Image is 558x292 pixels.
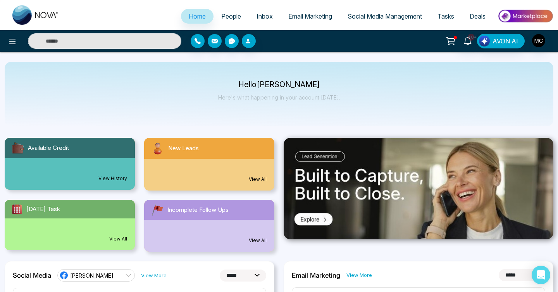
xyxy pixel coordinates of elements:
[70,272,114,279] span: [PERSON_NAME]
[477,34,525,48] button: AVON AI
[28,144,69,153] span: Available Credit
[249,176,267,183] a: View All
[150,203,164,217] img: followUps.svg
[430,9,462,24] a: Tasks
[340,9,430,24] a: Social Media Management
[458,34,477,47] a: 10+
[167,206,229,215] span: Incomplete Follow Ups
[218,81,340,88] p: Hello [PERSON_NAME]
[214,9,249,24] a: People
[139,138,279,191] a: New LeadsView All
[532,266,550,284] div: Open Intercom Messenger
[98,175,127,182] a: View History
[497,7,553,25] img: Market-place.gif
[139,200,279,252] a: Incomplete Follow UpsView All
[12,5,59,25] img: Nova CRM Logo
[181,9,214,24] a: Home
[13,271,51,279] h2: Social Media
[348,12,422,20] span: Social Media Management
[346,271,372,279] a: View More
[470,12,486,20] span: Deals
[109,235,127,242] a: View All
[437,12,454,20] span: Tasks
[462,9,493,24] a: Deals
[532,34,545,47] img: User Avatar
[150,141,165,156] img: newLeads.svg
[218,94,340,101] p: Here's what happening in your account [DATE].
[479,36,490,46] img: Lead Flow
[11,203,23,215] img: todayTask.svg
[189,12,206,20] span: Home
[221,12,241,20] span: People
[168,144,199,153] span: New Leads
[284,138,553,239] img: .
[281,9,340,24] a: Email Marketing
[288,12,332,20] span: Email Marketing
[257,12,273,20] span: Inbox
[26,205,60,214] span: [DATE] Task
[292,271,340,279] h2: Email Marketing
[249,237,267,244] a: View All
[11,141,25,155] img: availableCredit.svg
[141,272,167,279] a: View More
[468,34,475,41] span: 10+
[493,36,518,46] span: AVON AI
[249,9,281,24] a: Inbox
